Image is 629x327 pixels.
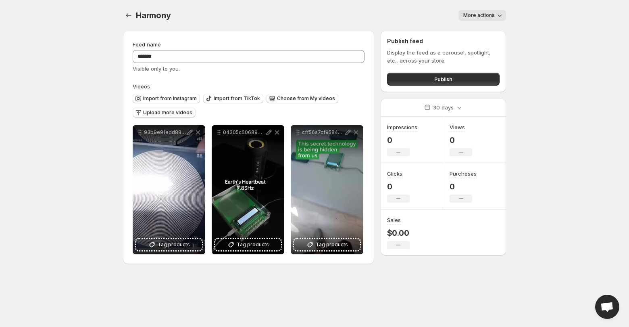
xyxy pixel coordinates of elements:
[223,129,265,136] p: 04305c60689640e79728d531b89931ab
[387,123,417,131] h3: Impressions
[316,241,348,249] span: Tag products
[433,103,454,111] p: 30 days
[387,135,417,145] p: 0
[387,48,500,65] p: Display the feed as a carousel, spotlight, etc., across your store.
[143,95,197,102] span: Import from Instagram
[133,108,196,117] button: Upload more videos
[277,95,335,102] span: Choose from My videos
[123,10,134,21] button: Settings
[387,37,500,45] h2: Publish feed
[595,295,619,319] a: Open chat
[214,95,260,102] span: Import from TikTok
[450,170,477,178] h3: Purchases
[144,129,186,136] p: 93b9e91edd884b8ea0875c3daca6f502
[133,125,205,254] div: 93b9e91edd884b8ea0875c3daca6f502Tag products
[387,73,500,86] button: Publish
[291,125,363,254] div: cff56a7cf95842d2b61b4d9a7053c29fTag products
[450,182,477,191] p: 0
[387,182,410,191] p: 0
[387,228,410,238] p: $0.00
[237,241,269,249] span: Tag products
[203,94,263,103] button: Import from TikTok
[458,10,506,21] button: More actions
[215,239,281,250] button: Tag products
[450,135,472,145] p: 0
[294,239,360,250] button: Tag products
[133,83,150,90] span: Videos
[133,65,180,72] span: Visible only to you.
[463,12,495,19] span: More actions
[450,123,465,131] h3: Views
[434,75,452,83] span: Publish
[387,216,401,224] h3: Sales
[267,94,338,103] button: Choose from My videos
[158,241,190,249] span: Tag products
[143,109,192,116] span: Upload more videos
[136,10,171,20] span: Harmony
[387,170,402,178] h3: Clicks
[133,41,161,48] span: Feed name
[136,239,202,250] button: Tag products
[302,129,344,136] p: cff56a7cf95842d2b61b4d9a7053c29f
[212,125,284,254] div: 04305c60689640e79728d531b89931abTag products
[133,94,200,103] button: Import from Instagram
